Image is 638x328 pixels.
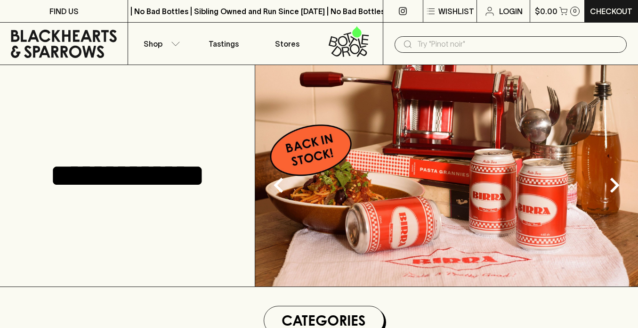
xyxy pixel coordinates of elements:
[596,166,633,204] button: Next
[590,6,632,17] p: Checkout
[128,23,192,65] button: Shop
[255,65,638,287] img: optimise
[417,37,619,52] input: Try "Pinot noir"
[192,23,255,65] a: Tastings
[438,6,474,17] p: Wishlist
[256,23,319,65] a: Stores
[499,6,523,17] p: Login
[535,6,557,17] p: $0.00
[275,38,299,49] p: Stores
[573,8,577,14] p: 0
[260,166,298,204] button: Previous
[209,38,239,49] p: Tastings
[49,6,79,17] p: FIND US
[144,38,162,49] p: Shop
